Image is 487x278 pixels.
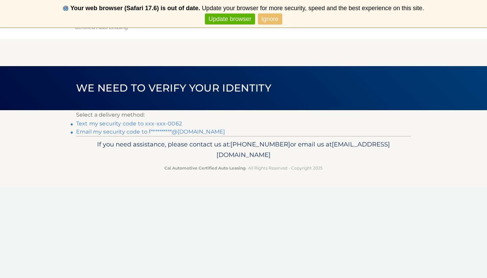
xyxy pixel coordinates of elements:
[76,128,225,135] a: Email my security code to f**********@[DOMAIN_NAME]
[202,5,424,12] span: Update your browser for more security, speed and the best experience on this site.
[258,14,282,25] a: Ignore
[80,164,407,172] p: - All Rights Reserved - Copyright 2025
[76,82,271,94] span: We need to verify your identity
[70,5,200,12] b: Your web browser (Safari 17.6) is out of date.
[76,120,182,127] a: Text my security code to xxx-xxx-0062
[205,14,255,25] a: Update browser
[76,110,411,120] p: Select a delivery method:
[164,165,246,171] strong: Cal Automotive Certified Auto Leasing
[80,139,407,161] p: If you need assistance, please contact us at: or email us at
[230,140,290,148] span: [PHONE_NUMBER]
